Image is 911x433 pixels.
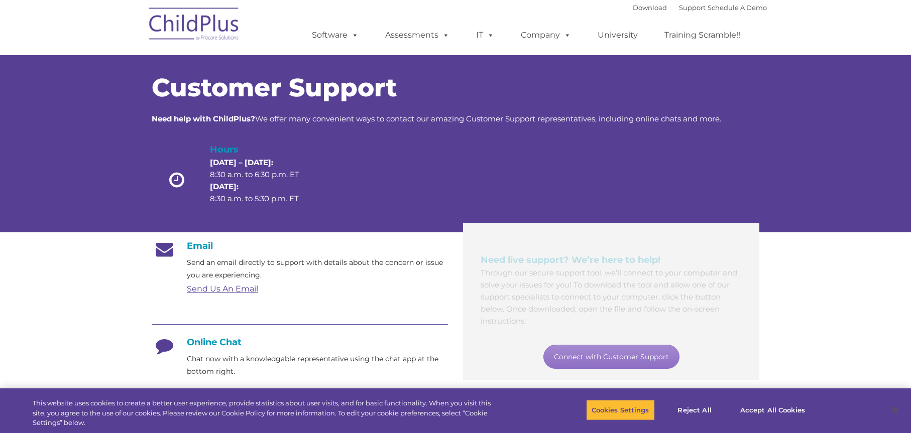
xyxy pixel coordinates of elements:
button: Close [884,399,906,421]
strong: Need help with ChildPlus? [152,114,255,123]
a: Schedule A Demo [708,4,767,12]
span: Customer Support [152,72,397,103]
h4: Email [152,240,448,251]
font: | [633,4,767,12]
strong: [DATE] – [DATE]: [210,158,273,167]
p: Through our secure support tool, we’ll connect to your computer and solve your issues for you! To... [481,267,742,327]
a: Send Us An Email [187,284,258,294]
a: IT [466,25,504,45]
button: Reject All [663,399,726,420]
strong: [DATE]: [210,182,239,191]
p: 8:30 a.m. to 6:30 p.m. ET 8:30 a.m. to 5:30 p.m. ET [210,157,316,205]
a: Connect with Customer Support [543,345,679,369]
span: Need live support? We’re here to help! [481,254,660,265]
a: University [588,25,648,45]
p: Send an email directly to support with details about the concern or issue you are experiencing. [187,256,448,281]
span: We offer many convenient ways to contact our amazing Customer Support representatives, including ... [152,114,721,123]
h4: Hours [210,142,316,157]
button: Accept All Cookies [735,399,811,420]
a: Download [633,4,667,12]
button: Cookies Settings [586,399,655,420]
img: ChildPlus by Procare Solutions [144,1,245,51]
a: Software [302,25,369,45]
p: Chat now with a knowledgable representative using the chat app at the bottom right. [187,353,448,378]
a: Training Scramble!! [654,25,750,45]
div: This website uses cookies to create a better user experience, provide statistics about user visit... [33,398,501,428]
a: Company [511,25,581,45]
a: Support [679,4,706,12]
a: Assessments [375,25,460,45]
h4: Online Chat [152,337,448,348]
